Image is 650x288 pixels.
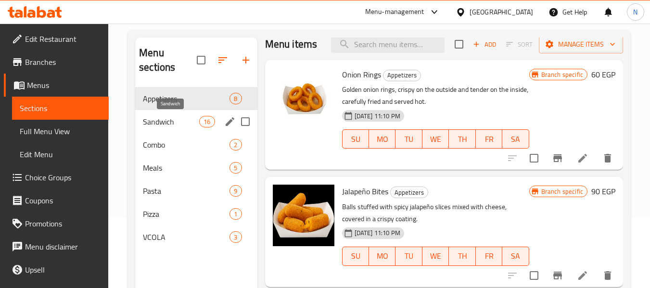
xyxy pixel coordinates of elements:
div: items [229,208,242,220]
span: 3 [230,233,241,242]
span: TH [453,249,472,263]
img: Jalapeño Bites [273,185,334,246]
span: MO [373,132,392,146]
span: Sort sections [211,49,234,72]
a: Coupons [4,189,109,212]
span: TU [399,132,418,146]
span: Select section [449,34,469,54]
img: Onion Rings [273,68,334,129]
button: delete [596,147,619,170]
span: Add [472,39,497,50]
span: 16 [200,117,214,126]
button: WE [422,247,449,266]
span: SA [506,132,525,146]
div: Combo2 [135,133,257,156]
span: Coupons [25,195,101,206]
a: Edit menu item [577,270,588,281]
button: Branch-specific-item [546,264,569,287]
div: items [229,231,242,243]
span: SA [506,249,525,263]
span: FR [480,132,498,146]
span: 8 [230,94,241,103]
span: Menus [27,79,101,91]
h2: Menu items [265,37,318,51]
span: TH [453,132,472,146]
button: SA [502,129,529,149]
p: Balls stuffed with spicy jalapeño slices mixed with cheese, covered in a crispy coating. [342,201,529,225]
a: Edit Restaurant [4,27,109,50]
span: Menu disclaimer [25,241,101,252]
span: 1 [230,210,241,219]
span: Edit Menu [20,149,101,160]
nav: Menu sections [135,83,257,252]
div: Meals5 [135,156,257,179]
span: WE [426,249,445,263]
span: 2 [230,140,241,150]
span: Sandwich [143,116,199,127]
button: TH [449,129,475,149]
span: Combo [143,139,229,150]
div: Menu-management [365,6,424,18]
span: Branch specific [537,187,587,196]
input: search [331,36,445,53]
span: Full Menu View [20,125,101,137]
button: MO [369,129,395,149]
div: Appetizers [383,70,421,81]
div: Appetizers8 [135,87,257,110]
button: Add section [234,49,257,72]
a: Full Menu View [12,120,109,143]
span: Select section first [500,37,539,52]
a: Sections [12,97,109,120]
div: items [199,116,215,127]
span: [DATE] 11:10 PM [351,112,404,121]
span: SU [346,132,365,146]
span: SU [346,249,365,263]
span: Manage items [547,38,615,50]
button: TU [395,129,422,149]
span: FR [480,249,498,263]
div: Pizza1 [135,202,257,225]
div: Sandwich16edit [135,110,257,133]
a: Promotions [4,212,109,235]
button: edit [223,114,237,129]
span: VCOLA [143,231,229,243]
span: Add item [469,37,500,52]
span: Appetizers [391,187,428,198]
button: FR [476,129,502,149]
span: 5 [230,163,241,173]
span: MO [373,249,392,263]
div: Appetizers [390,187,428,198]
div: items [229,93,242,104]
span: WE [426,132,445,146]
button: Manage items [539,36,623,53]
span: Upsell [25,264,101,275]
h6: 60 EGP [591,68,615,81]
div: [GEOGRAPHIC_DATA] [470,7,533,17]
span: Jalapeño Bites [342,184,388,199]
span: Pizza [143,208,229,220]
span: Select to update [524,265,544,286]
button: SU [342,247,369,266]
button: TH [449,247,475,266]
span: Edit Restaurant [25,33,101,45]
span: Appetizers [143,93,229,104]
span: Pasta [143,185,229,197]
a: Choice Groups [4,166,109,189]
div: Meals [143,162,229,174]
span: Select all sections [191,50,211,70]
button: delete [596,264,619,287]
a: Edit Menu [12,143,109,166]
span: Promotions [25,218,101,229]
button: SA [502,247,529,266]
span: Select to update [524,148,544,168]
div: items [229,162,242,174]
span: N [633,7,637,17]
button: MO [369,247,395,266]
span: Sections [20,102,101,114]
div: items [229,139,242,150]
button: Branch-specific-item [546,147,569,170]
a: Menu disclaimer [4,235,109,258]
